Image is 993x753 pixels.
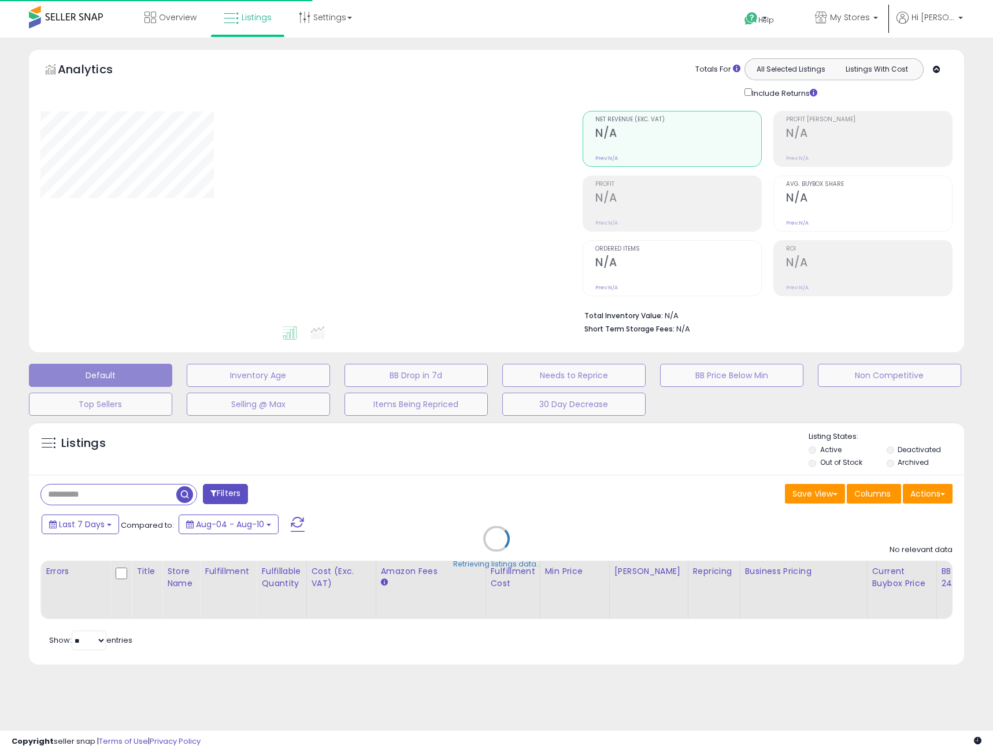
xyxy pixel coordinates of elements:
button: Default [29,364,172,387]
small: Prev: N/A [786,155,809,162]
span: ROI [786,246,952,252]
span: Ordered Items [595,246,761,252]
li: N/A [584,308,944,322]
span: Hi [PERSON_NAME] [912,12,955,23]
h2: N/A [786,256,952,271]
i: Get Help [744,12,758,26]
button: Inventory Age [187,364,330,387]
a: Help [735,3,796,38]
h2: N/A [595,126,761,142]
div: Retrieving listings data.. [453,559,540,569]
span: Overview [159,12,197,23]
span: Profit [PERSON_NAME] [786,117,952,123]
h5: Analytics [58,61,135,80]
span: My Stores [830,12,870,23]
button: Needs to Reprice [502,364,646,387]
button: BB Drop in 7d [344,364,488,387]
button: Top Sellers [29,393,172,416]
button: BB Price Below Min [660,364,803,387]
button: 30 Day Decrease [502,393,646,416]
b: Short Term Storage Fees: [584,324,675,334]
h2: N/A [786,191,952,207]
small: Prev: N/A [595,219,618,226]
a: Hi [PERSON_NAME] [896,12,963,38]
div: Totals For [695,64,740,75]
h2: N/A [595,256,761,271]
button: Listings With Cost [833,62,920,77]
button: Selling @ Max [187,393,330,416]
span: Listings [242,12,272,23]
button: Non Competitive [818,364,961,387]
h2: N/A [595,191,761,207]
small: Prev: N/A [595,284,618,291]
small: Prev: N/A [786,284,809,291]
span: Avg. Buybox Share [786,181,952,188]
h2: N/A [786,126,952,142]
span: Net Revenue (Exc. VAT) [595,117,761,123]
span: N/A [676,323,690,334]
b: Total Inventory Value: [584,311,663,320]
span: Profit [595,181,761,188]
small: Prev: N/A [595,155,618,162]
small: Prev: N/A [786,219,809,226]
button: All Selected Listings [748,62,834,77]
button: Items Being Repriced [344,393,488,416]
div: Include Returns [736,86,831,99]
span: Help [758,15,774,25]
